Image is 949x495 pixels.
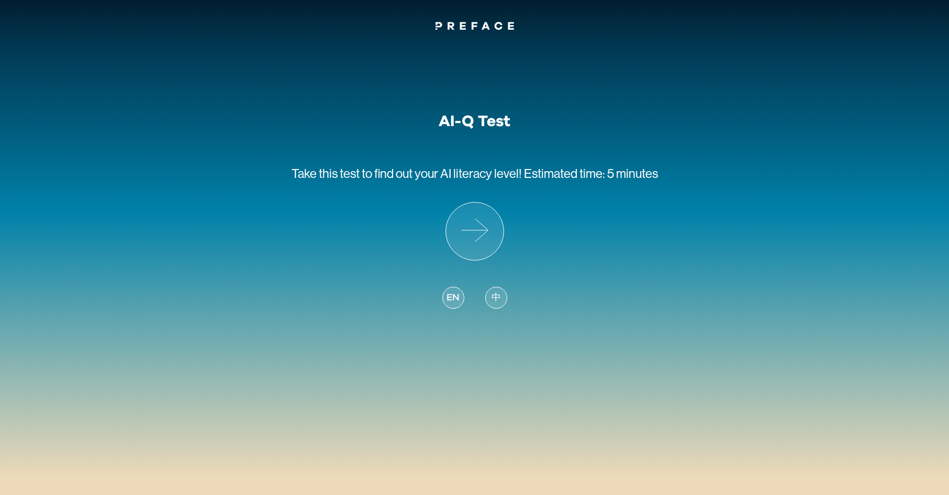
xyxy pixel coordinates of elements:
span: Estimated time: 5 minutes [524,166,658,181]
h1: AI-Q Test [439,112,510,131]
span: find out your AI literacy level! [374,166,522,181]
span: EN [446,291,459,305]
span: Take this test to [292,166,372,181]
span: 中 [492,291,501,305]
